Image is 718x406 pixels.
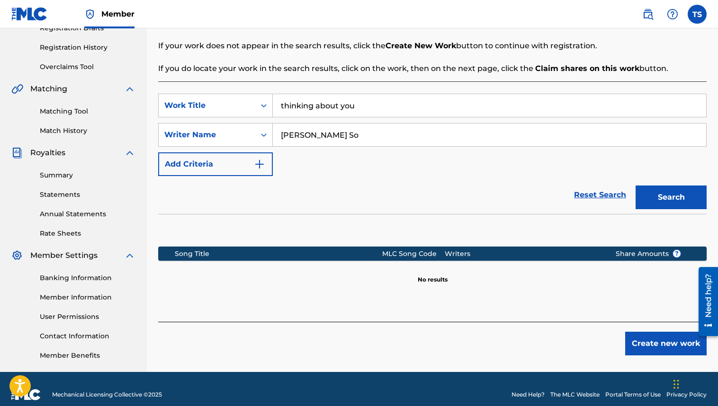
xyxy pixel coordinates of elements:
[124,83,135,95] img: expand
[625,332,707,355] button: Create new work
[40,331,135,341] a: Contact Information
[616,249,681,259] span: Share Amounts
[124,147,135,159] img: expand
[445,249,601,259] div: Writers
[642,9,654,20] img: search
[673,370,679,398] div: Drag
[671,361,718,406] iframe: Chat Widget
[124,250,135,261] img: expand
[175,249,382,259] div: Song Title
[158,63,707,74] p: If you do locate your work in the search results, click on the work, then on the next page, click...
[40,62,135,72] a: Overclaims Tool
[512,390,545,399] a: Need Help?
[673,250,681,257] span: ?
[40,126,135,136] a: Match History
[254,159,265,170] img: 9d2ae6d4665cec9f34b9.svg
[691,264,718,340] iframe: Resource Center
[40,170,135,180] a: Summary
[164,129,250,141] div: Writer Name
[40,209,135,219] a: Annual Statements
[382,249,445,259] div: MLC Song Code
[40,43,135,53] a: Registration History
[158,152,273,176] button: Add Criteria
[667,9,678,20] img: help
[158,94,707,214] form: Search Form
[569,185,631,205] a: Reset Search
[11,250,23,261] img: Member Settings
[101,9,135,19] span: Member
[164,100,250,111] div: Work Title
[605,390,661,399] a: Portal Terms of Use
[40,312,135,322] a: User Permissions
[40,273,135,283] a: Banking Information
[386,41,456,50] strong: Create New Work
[40,190,135,200] a: Statements
[11,389,41,400] img: logo
[30,147,65,159] span: Royalties
[638,5,657,24] a: Public Search
[418,264,448,284] p: No results
[11,7,48,21] img: MLC Logo
[52,390,162,399] span: Mechanical Licensing Collective © 2025
[40,351,135,361] a: Member Benefits
[636,185,707,209] button: Search
[30,83,67,95] span: Matching
[84,9,96,20] img: Top Rightsholder
[11,147,23,159] img: Royalties
[40,292,135,302] a: Member Information
[663,5,682,24] div: Help
[550,390,600,399] a: The MLC Website
[535,64,639,73] strong: Claim shares on this work
[666,390,707,399] a: Privacy Policy
[158,40,707,52] p: If your work does not appear in the search results, click the button to continue with registration.
[688,5,707,24] div: User Menu
[11,83,23,95] img: Matching
[30,250,98,261] span: Member Settings
[40,229,135,238] a: Rate Sheets
[40,106,135,116] a: Matching Tool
